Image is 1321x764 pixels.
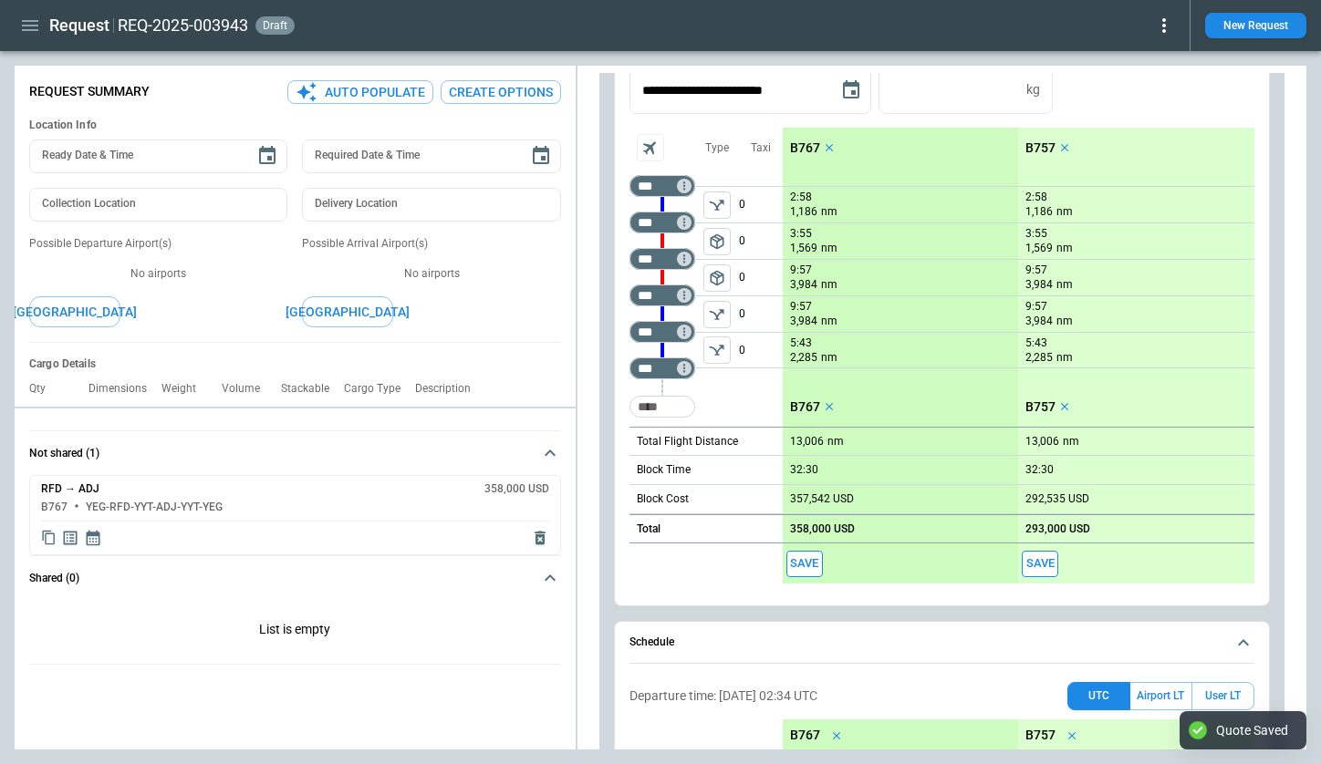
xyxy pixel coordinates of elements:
[705,140,729,156] p: Type
[703,228,731,255] span: Type of sector
[629,688,817,704] p: Departure time: [DATE] 02:34 UTC
[1025,191,1047,204] p: 2:58
[29,573,79,584] h6: Shared (0)
[29,448,99,459] h6: Not shared (1)
[790,435,824,449] p: 13,006
[29,600,561,664] div: Not shared (1)
[790,277,817,293] p: 3,984
[827,434,844,449] p: nm
[708,232,726,251] span: package_2
[1205,13,1306,38] button: New Request
[739,296,783,332] p: 0
[1025,227,1047,241] p: 3:55
[415,382,485,396] p: Description
[259,19,291,32] span: draft
[703,301,731,328] span: Type of sector
[629,396,695,418] div: Too short
[629,357,695,379] div: Too short
[739,260,783,295] p: 0
[29,236,287,252] p: Possible Departure Airport(s)
[1025,728,1056,743] p: B757
[1056,204,1073,220] p: nm
[833,72,869,108] button: Choose date, selected date is Sep 25, 2025
[49,15,109,36] h1: Request
[531,529,549,547] span: Delete quote
[637,134,664,161] span: Aircraft selection
[61,529,79,547] span: Display detailed quote content
[1130,682,1191,710] button: Airport LT
[1022,551,1058,577] button: Save
[29,357,561,371] h6: Cargo Details
[790,204,817,220] p: 1,186
[29,600,561,664] p: List is empty
[302,296,393,328] button: [GEOGRAPHIC_DATA]
[786,551,823,577] span: Save this aircraft quote and copy details to clipboard
[821,204,837,220] p: nm
[1025,336,1047,350] p: 5:43
[484,483,549,495] h6: 358,000 USD
[287,80,433,105] button: Auto Populate
[790,263,812,277] p: 9:57
[1216,722,1288,738] div: Quote Saved
[790,492,854,506] p: 357,542 USD
[629,321,695,343] div: Too short
[41,483,99,495] h6: RFD → ADJ
[629,248,695,270] div: Not found
[1056,314,1073,329] p: nm
[821,314,837,329] p: nm
[790,191,812,204] p: 2:58
[790,728,820,743] p: B767
[29,382,60,396] p: Qty
[86,501,223,513] h6: YEG-RFD-YYT-ADJ-YYT-YEG
[29,556,561,600] button: Shared (0)
[1067,682,1130,710] button: UTC
[1025,314,1053,329] p: 3,984
[302,266,560,282] p: No airports
[783,128,1254,583] div: scrollable content
[790,241,817,256] p: 1,569
[703,228,731,255] button: left aligned
[1025,263,1047,277] p: 9:57
[1026,82,1040,98] p: kg
[523,138,559,174] button: Choose date
[1063,434,1079,449] p: nm
[821,241,837,256] p: nm
[29,266,287,282] p: No airports
[1191,682,1254,710] button: User LT
[441,80,561,105] button: Create Options
[739,333,783,367] p: 0
[29,475,561,555] div: Not shared (1)
[790,300,812,314] p: 9:57
[222,382,275,396] p: Volume
[790,314,817,329] p: 3,984
[29,296,120,328] button: [GEOGRAPHIC_DATA]
[1025,204,1053,220] p: 1,186
[1025,350,1053,366] p: 2,285
[344,382,415,396] p: Cargo Type
[786,551,823,577] button: Save
[739,187,783,222] p: 0
[703,264,731,292] span: Type of sector
[88,382,161,396] p: Dimensions
[629,636,674,648] h6: Schedule
[708,269,726,287] span: package_2
[637,491,689,507] p: Block Cost
[1056,350,1073,366] p: nm
[1025,241,1053,256] p: 1,569
[821,350,837,366] p: nm
[703,301,731,328] button: left aligned
[1056,241,1073,256] p: nm
[281,382,344,396] p: Stackable
[118,15,248,36] h2: REQ-2025-003943
[1025,399,1056,415] p: B757
[629,212,695,233] div: Not found
[1022,551,1058,577] span: Save this aircraft quote and copy details to clipboard
[1025,522,1090,536] p: 293,000 USD
[790,522,855,536] p: 358,000 USD
[1025,463,1054,477] p: 32:30
[29,431,561,475] button: Not shared (1)
[637,523,660,535] h6: Total
[703,191,731,219] button: left aligned
[161,382,211,396] p: Weight
[751,140,771,156] p: Taxi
